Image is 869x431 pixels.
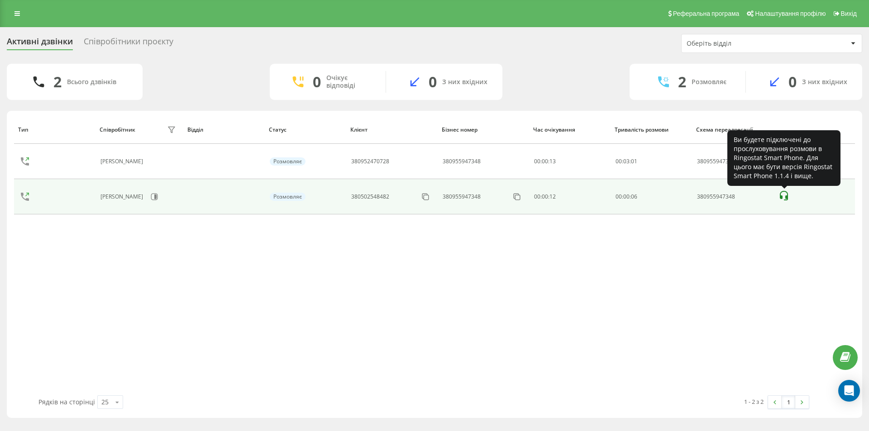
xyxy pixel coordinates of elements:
span: Вихід [841,10,857,17]
div: Очікує відповіді [326,74,372,90]
div: : : [616,158,637,165]
div: 0 [429,73,437,90]
div: З них вхідних [442,78,487,86]
div: Ви будете підключені до прослуховування розмови в Ringostat Smart Phone. Для цього має бути версі... [727,130,840,186]
span: 00 [623,193,630,200]
span: Налаштування профілю [755,10,826,17]
div: 00:00:12 [534,194,606,200]
div: 380955947348 [697,158,769,165]
div: 0 [788,73,797,90]
div: 1 - 2 з 2 [744,397,764,406]
div: Open Intercom Messenger [838,380,860,402]
div: 380955947348 [443,158,481,165]
div: 2 [53,73,62,90]
div: Статус [269,127,342,133]
div: Розмовляє [270,157,306,166]
div: 25 [101,398,109,407]
div: 380955947348 [697,194,769,200]
div: Час очікування [533,127,606,133]
div: [PERSON_NAME] [100,194,145,200]
div: 380955947348 [443,194,481,200]
div: Тривалість розмови [615,127,688,133]
div: З них вхідних [802,78,847,86]
div: Тип [18,127,91,133]
span: 03 [623,157,630,165]
span: 00 [616,193,622,200]
div: 380502548482 [351,194,389,200]
span: 01 [631,157,637,165]
div: 2 [678,73,686,90]
div: Клієнт [350,127,433,133]
div: 0 [313,73,321,90]
span: Рядків на сторінці [38,398,95,406]
div: Розмовляє [270,193,306,201]
div: : : [616,194,637,200]
div: Всього дзвінків [67,78,116,86]
div: Співробітник [100,127,135,133]
div: Схема переадресації [696,127,769,133]
div: Співробітники проєкту [84,37,173,51]
div: 380952470728 [351,158,389,165]
span: Реферальна програма [673,10,740,17]
span: 06 [631,193,637,200]
div: Розмовляє [692,78,726,86]
div: [PERSON_NAME] [100,158,145,165]
div: Оберіть відділ [687,40,795,47]
div: Відділ [187,127,260,133]
div: Бізнес номер [442,127,525,133]
div: Активні дзвінки [7,37,73,51]
div: 00:00:13 [534,158,606,165]
a: 1 [782,396,795,408]
span: 00 [616,157,622,165]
